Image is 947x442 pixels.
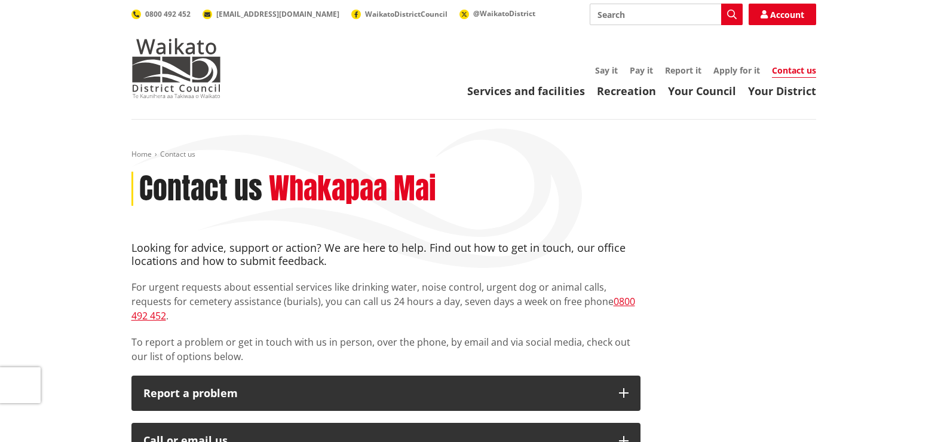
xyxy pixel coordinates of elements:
[467,84,585,98] a: Services and facilities
[269,172,436,206] h2: Whakapaa Mai
[749,4,816,25] a: Account
[139,172,262,206] h1: Contact us
[630,65,653,76] a: Pay it
[473,8,535,19] span: @WaikatoDistrict
[131,150,816,160] nav: breadcrumb
[595,65,618,76] a: Say it
[351,9,448,19] a: WaikatoDistrictCouncil
[131,295,635,322] a: 0800 492 452
[748,84,816,98] a: Your District
[590,4,743,25] input: Search input
[131,9,191,19] a: 0800 492 452
[597,84,656,98] a: Recreation
[160,149,195,159] span: Contact us
[131,376,640,411] button: Report a problem
[713,65,760,76] a: Apply for it
[668,84,736,98] a: Your Council
[131,335,640,364] p: To report a problem or get in touch with us in person, over the phone, by email and via social me...
[131,38,221,98] img: Waikato District Council - Te Kaunihera aa Takiwaa o Waikato
[131,280,640,323] p: For urgent requests about essential services like drinking water, noise control, urgent dog or an...
[131,149,152,159] a: Home
[216,9,339,19] span: [EMAIL_ADDRESS][DOMAIN_NAME]
[131,242,640,267] h4: Looking for advice, support or action? We are here to help. Find out how to get in touch, our off...
[203,9,339,19] a: [EMAIL_ADDRESS][DOMAIN_NAME]
[143,388,607,400] p: Report a problem
[365,9,448,19] span: WaikatoDistrictCouncil
[772,65,816,78] a: Contact us
[459,8,535,19] a: @WaikatoDistrict
[145,9,191,19] span: 0800 492 452
[665,65,701,76] a: Report it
